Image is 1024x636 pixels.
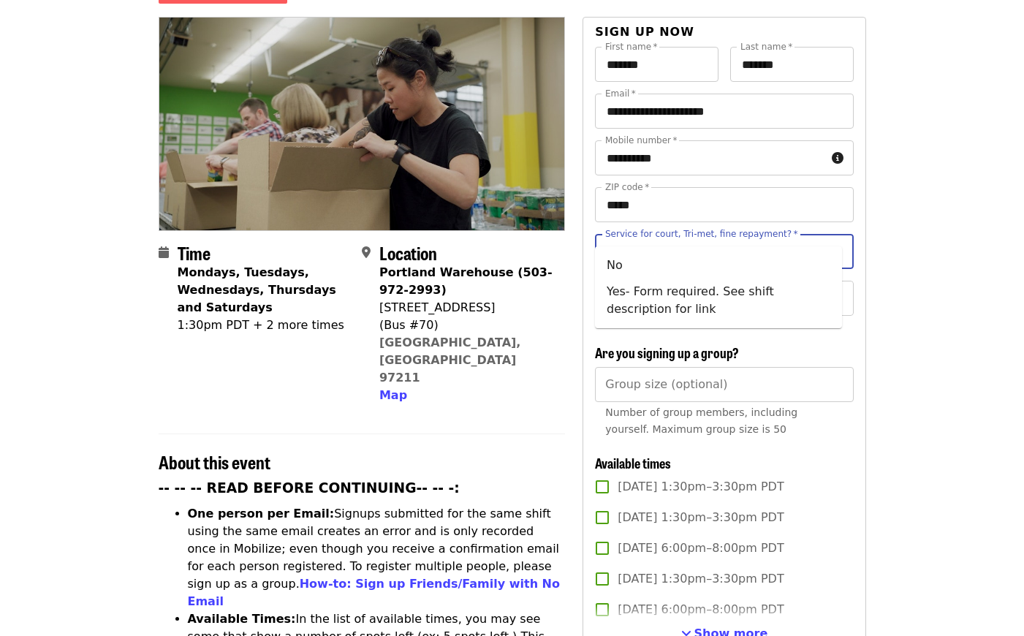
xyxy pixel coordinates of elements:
[828,241,849,262] button: Close
[159,246,169,260] i: calendar icon
[379,240,437,265] span: Location
[618,509,784,526] span: [DATE] 1:30pm–3:30pm PDT
[605,42,658,51] label: First name
[605,89,636,98] label: Email
[809,241,830,262] button: Clear
[595,94,853,129] input: Email
[178,240,211,265] span: Time
[595,25,694,39] span: Sign up now
[618,540,784,557] span: [DATE] 6:00pm–8:00pm PDT
[188,505,566,610] li: Signups submitted for the same shift using the same email creates an error and is only recorded o...
[379,265,553,297] strong: Portland Warehouse (503-972-2993)
[362,246,371,260] i: map-marker-alt icon
[832,151,843,165] i: circle-info icon
[159,18,565,230] img: July/Aug/Sept - Portland: Repack/Sort (age 8+) organized by Oregon Food Bank
[595,252,842,279] li: No
[595,279,842,322] li: Yes- Form required. See shift description for link
[730,47,854,82] input: Last name
[178,317,350,334] div: 1:30pm PDT + 2 more times
[159,480,460,496] strong: -- -- -- READ BEFORE CONTINUING-- -- -:
[618,570,784,588] span: [DATE] 1:30pm–3:30pm PDT
[379,388,407,402] span: Map
[379,317,553,334] div: (Bus #70)
[595,453,671,472] span: Available times
[188,612,296,626] strong: Available Times:
[595,367,853,402] input: [object Object]
[595,343,739,362] span: Are you signing up a group?
[188,507,335,520] strong: One person per Email:
[618,601,784,618] span: [DATE] 6:00pm–8:00pm PDT
[605,136,677,145] label: Mobile number
[595,187,853,222] input: ZIP code
[188,577,561,608] a: How-to: Sign up Friends/Family with No Email
[159,449,270,474] span: About this event
[605,230,798,238] label: Service for court, Tri-met, fine repayment?
[178,265,336,314] strong: Mondays, Tuesdays, Wednesdays, Thursdays and Saturdays
[595,140,825,175] input: Mobile number
[595,47,718,82] input: First name
[605,183,649,192] label: ZIP code
[379,299,553,317] div: [STREET_ADDRESS]
[379,336,521,385] a: [GEOGRAPHIC_DATA], [GEOGRAPHIC_DATA] 97211
[605,406,797,435] span: Number of group members, including yourself. Maximum group size is 50
[379,387,407,404] button: Map
[618,478,784,496] span: [DATE] 1:30pm–3:30pm PDT
[740,42,792,51] label: Last name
